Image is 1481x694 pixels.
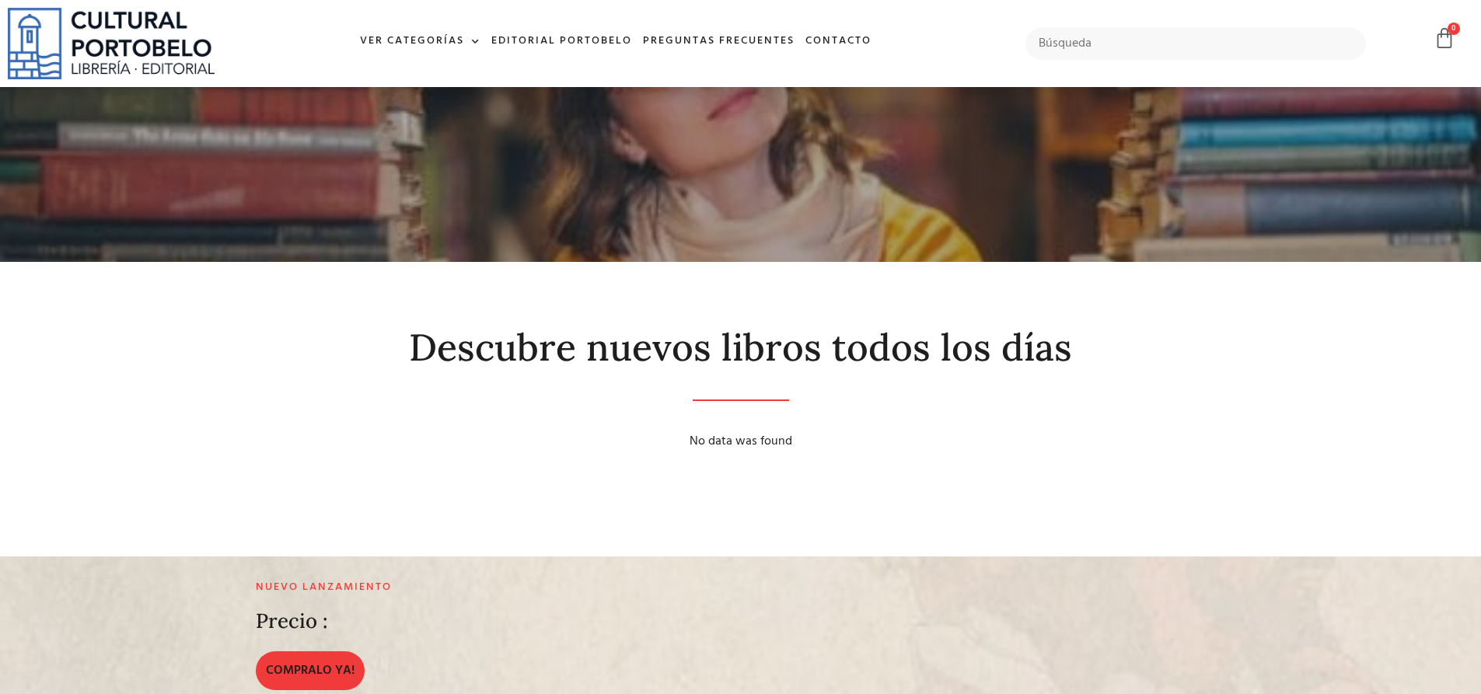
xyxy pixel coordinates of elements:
a: Editorial Portobelo [486,25,637,58]
h2: Nuevo lanzamiento [256,581,903,595]
div: No data was found [259,432,1223,451]
span: 0 [1448,23,1460,35]
h2: Precio : [256,610,328,633]
a: Ver Categorías [355,25,486,58]
input: Búsqueda [1025,27,1367,60]
h2: Descubre nuevos libros todos los días [259,327,1223,368]
a: COMPRALO YA! [256,651,365,690]
span: COMPRALO YA! [266,661,355,680]
a: Preguntas frecuentes [637,25,800,58]
a: 0 [1434,27,1455,50]
a: Contacto [800,25,877,58]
